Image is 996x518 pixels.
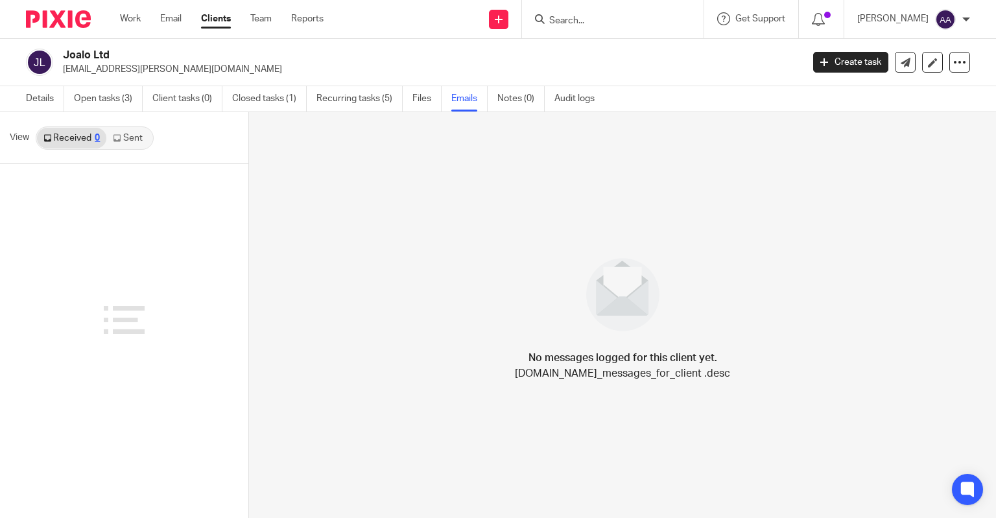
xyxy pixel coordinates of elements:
a: Create task [813,52,888,73]
a: Team [250,12,272,25]
a: Open tasks (3) [74,86,143,112]
a: Closed tasks (1) [232,86,307,112]
a: Files [412,86,442,112]
img: image [578,250,668,340]
h4: No messages logged for this client yet. [528,350,717,366]
p: [PERSON_NAME] [857,12,929,25]
a: Notes (0) [497,86,545,112]
a: Clients [201,12,231,25]
a: Reports [291,12,324,25]
a: Audit logs [554,86,604,112]
a: Recurring tasks (5) [316,86,403,112]
p: [DOMAIN_NAME]_messages_for_client .desc [515,366,730,381]
img: Pixie [26,10,91,28]
a: Received0 [37,128,106,148]
img: svg%3E [26,49,53,76]
p: [EMAIL_ADDRESS][PERSON_NAME][DOMAIN_NAME] [63,63,794,76]
a: Emails [451,86,488,112]
a: Client tasks (0) [152,86,222,112]
h2: Joalo Ltd [63,49,648,62]
a: Details [26,86,64,112]
div: 0 [95,134,100,143]
a: Email [160,12,182,25]
img: svg%3E [935,9,956,30]
span: View [10,131,29,145]
a: Sent [106,128,152,148]
input: Search [548,16,665,27]
a: Work [120,12,141,25]
span: Get Support [735,14,785,23]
